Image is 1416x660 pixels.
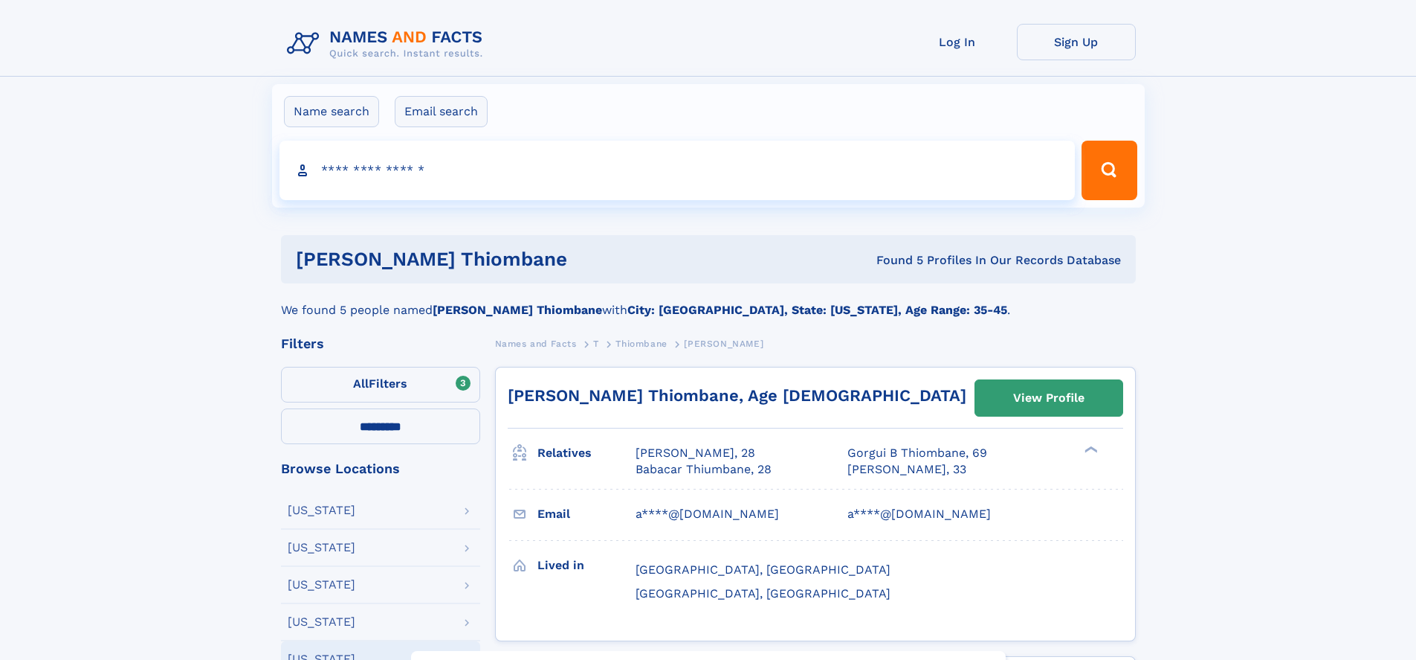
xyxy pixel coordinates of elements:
[636,445,755,461] a: [PERSON_NAME], 28
[433,303,602,317] b: [PERSON_NAME] Thiombane
[395,96,488,127] label: Email search
[284,96,379,127] label: Name search
[593,339,599,349] span: T
[847,445,987,461] a: Gorgui B Thiombane, 69
[281,462,480,475] div: Browse Locations
[898,24,1017,60] a: Log In
[279,141,1076,200] input: search input
[281,337,480,350] div: Filters
[615,334,667,353] a: Thiombane
[593,334,599,353] a: T
[537,440,636,466] h3: Relatives
[1013,381,1084,415] div: View Profile
[1082,141,1137,200] button: Search Button
[1081,445,1099,455] div: ❯
[508,386,966,405] a: [PERSON_NAME] Thiombane, Age [DEMOGRAPHIC_DATA]
[684,339,763,349] span: [PERSON_NAME]
[636,461,772,478] a: Babacar Thiumbane, 28
[1017,24,1136,60] a: Sign Up
[627,303,1007,317] b: City: [GEOGRAPHIC_DATA], State: [US_STATE], Age Range: 35-45
[636,563,890,577] span: [GEOGRAPHIC_DATA], [GEOGRAPHIC_DATA]
[281,283,1136,319] div: We found 5 people named with .
[353,377,369,391] span: All
[281,367,480,403] label: Filters
[615,339,667,349] span: Thiombane
[281,24,495,64] img: Logo Names and Facts
[288,504,355,516] div: [US_STATE]
[537,553,636,578] h3: Lived in
[975,380,1122,416] a: View Profile
[847,461,966,478] a: [PERSON_NAME], 33
[722,252,1121,269] div: Found 5 Profiles In Our Records Database
[288,616,355,628] div: [US_STATE]
[288,579,355,591] div: [US_STATE]
[288,542,355,554] div: [US_STATE]
[296,250,722,269] h1: [PERSON_NAME] Thiombane
[537,502,636,527] h3: Email
[495,334,577,353] a: Names and Facts
[636,586,890,600] span: [GEOGRAPHIC_DATA], [GEOGRAPHIC_DATA]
